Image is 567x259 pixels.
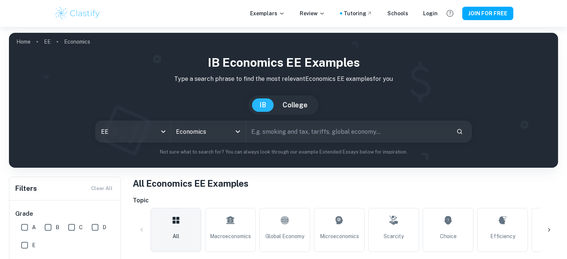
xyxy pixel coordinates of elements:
p: Exemplars [250,9,285,18]
span: Efficiency [490,232,515,240]
a: Schools [387,9,408,18]
button: Open [233,126,243,137]
input: E.g. smoking and tax, tariffs, global economy... [246,121,450,142]
span: E [32,241,35,249]
span: B [56,223,59,231]
h6: Topic [133,196,558,205]
p: Not sure what to search for? You can always look through our example Extended Essays below for in... [15,148,552,156]
span: D [103,223,106,231]
img: Clastify logo [54,6,101,21]
p: Economics [64,38,90,46]
button: IB [252,98,274,112]
span: Global Economy [265,232,304,240]
h1: IB Economics EE examples [15,54,552,72]
h6: Grade [15,209,115,218]
span: Choice [440,232,457,240]
button: College [275,98,315,112]
button: JOIN FOR FREE [462,7,513,20]
a: Login [423,9,438,18]
a: Tutoring [344,9,372,18]
a: Home [16,37,31,47]
span: Macroeconomics [210,232,251,240]
span: All [173,232,179,240]
p: Review [300,9,325,18]
button: Help and Feedback [444,7,456,20]
a: EE [44,37,51,47]
h1: All Economics EE Examples [133,177,558,190]
button: Search [453,125,466,138]
div: EE [96,121,170,142]
span: Scarcity [384,232,404,240]
p: Type a search phrase to find the most relevant Economics EE examples for you [15,75,552,83]
span: C [79,223,83,231]
span: Microeconomics [320,232,359,240]
h6: Filters [15,183,37,194]
img: profile cover [9,33,558,168]
span: A [32,223,36,231]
